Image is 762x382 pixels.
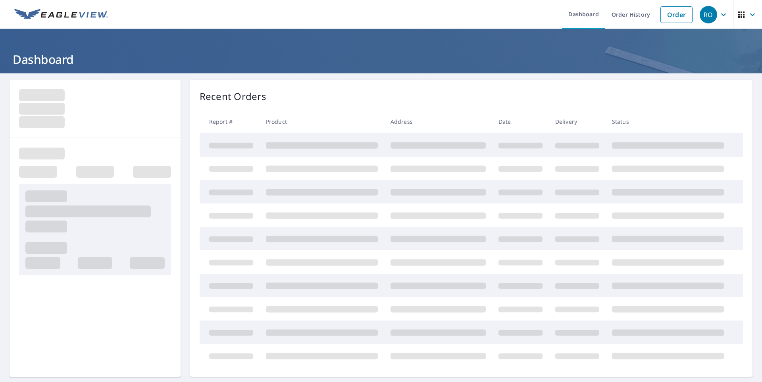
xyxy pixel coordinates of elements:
img: EV Logo [14,9,108,21]
h1: Dashboard [10,51,752,67]
p: Recent Orders [200,89,266,104]
a: Order [660,6,693,23]
th: Delivery [549,110,606,133]
th: Report # [200,110,260,133]
th: Product [260,110,384,133]
th: Address [384,110,492,133]
div: RO [700,6,717,23]
th: Status [606,110,730,133]
th: Date [492,110,549,133]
